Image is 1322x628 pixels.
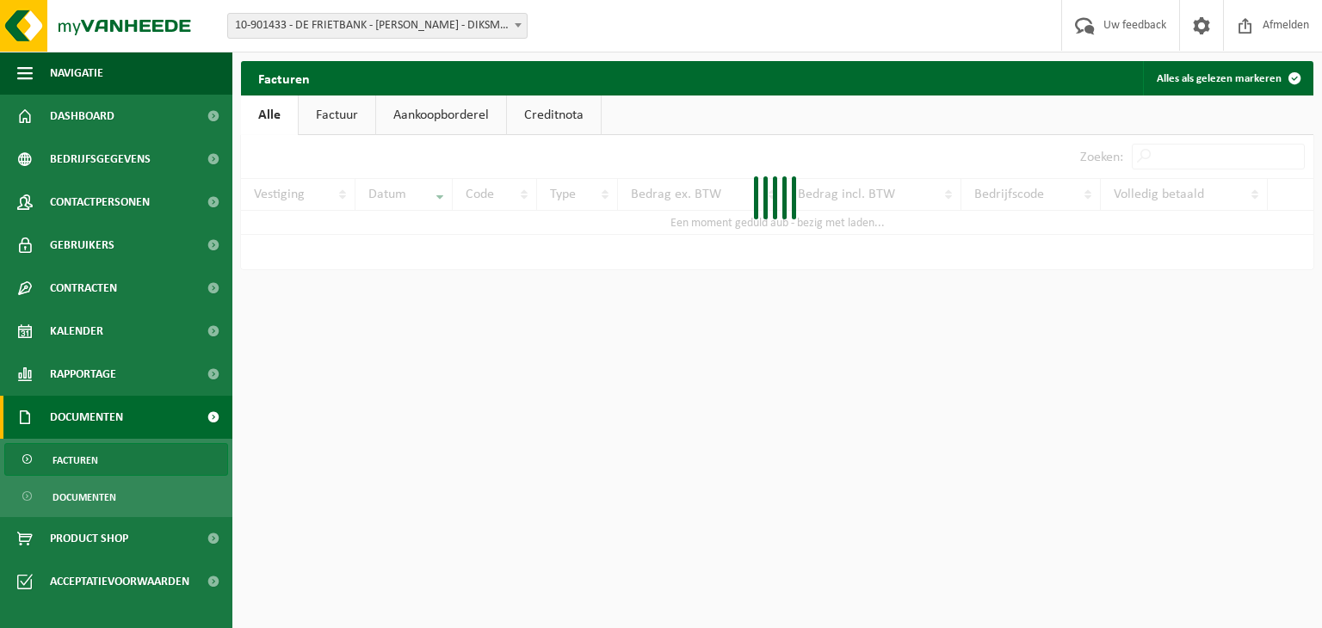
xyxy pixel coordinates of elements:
[50,517,128,560] span: Product Shop
[50,396,123,439] span: Documenten
[241,95,298,135] a: Alle
[50,310,103,353] span: Kalender
[4,443,228,476] a: Facturen
[376,95,506,135] a: Aankoopborderel
[1143,61,1312,95] button: Alles als gelezen markeren
[50,353,116,396] span: Rapportage
[50,224,114,267] span: Gebruikers
[50,138,151,181] span: Bedrijfsgegevens
[4,480,228,513] a: Documenten
[50,181,150,224] span: Contactpersonen
[53,444,98,477] span: Facturen
[50,95,114,138] span: Dashboard
[241,61,327,95] h2: Facturen
[53,481,116,514] span: Documenten
[227,13,528,39] span: 10-901433 - DE FRIETBANK - GYSEL ANJA - DIKSMUIDE
[50,52,103,95] span: Navigatie
[228,14,527,38] span: 10-901433 - DE FRIETBANK - GYSEL ANJA - DIKSMUIDE
[50,267,117,310] span: Contracten
[507,95,601,135] a: Creditnota
[299,95,375,135] a: Factuur
[50,560,189,603] span: Acceptatievoorwaarden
